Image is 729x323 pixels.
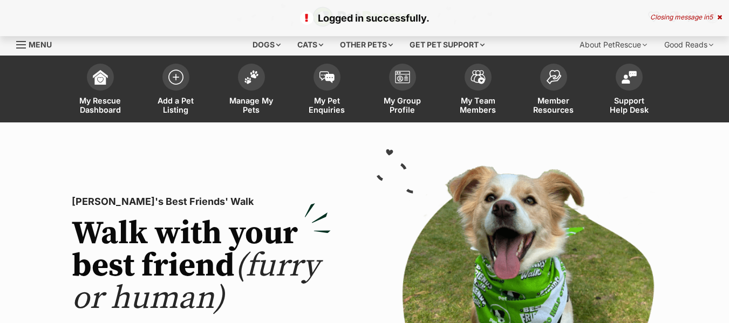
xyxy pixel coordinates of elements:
span: Add a Pet Listing [152,96,200,114]
a: My Pet Enquiries [289,58,365,122]
span: Member Resources [529,96,578,114]
img: group-profile-icon-3fa3cf56718a62981997c0bc7e787c4b2cf8bcc04b72c1350f741eb67cf2f40e.svg [395,71,410,84]
a: Member Resources [516,58,591,122]
span: Support Help Desk [605,96,653,114]
img: member-resources-icon-8e73f808a243e03378d46382f2149f9095a855e16c252ad45f914b54edf8863c.svg [546,70,561,84]
img: dashboard-icon-eb2f2d2d3e046f16d808141f083e7271f6b2e854fb5c12c21221c1fb7104beca.svg [93,70,108,85]
a: My Rescue Dashboard [63,58,138,122]
span: My Group Profile [378,96,427,114]
img: help-desk-icon-fdf02630f3aa405de69fd3d07c3f3aa587a6932b1a1747fa1d2bba05be0121f9.svg [622,71,637,84]
a: Menu [16,34,59,53]
img: pet-enquiries-icon-7e3ad2cf08bfb03b45e93fb7055b45f3efa6380592205ae92323e6603595dc1f.svg [319,71,335,83]
div: Dogs [245,34,288,56]
span: Manage My Pets [227,96,276,114]
img: team-members-icon-5396bd8760b3fe7c0b43da4ab00e1e3bb1a5d9ba89233759b79545d2d3fc5d0d.svg [471,70,486,84]
a: Add a Pet Listing [138,58,214,122]
img: manage-my-pets-icon-02211641906a0b7f246fdf0571729dbe1e7629f14944591b6c1af311fb30b64b.svg [244,70,259,84]
a: My Team Members [440,58,516,122]
div: Get pet support [402,34,492,56]
div: Good Reads [657,34,721,56]
span: My Pet Enquiries [303,96,351,114]
a: My Group Profile [365,58,440,122]
a: Support Help Desk [591,58,667,122]
div: Cats [290,34,331,56]
div: About PetRescue [572,34,655,56]
span: My Rescue Dashboard [76,96,125,114]
span: My Team Members [454,96,502,114]
span: (furry or human) [72,246,319,319]
p: [PERSON_NAME]'s Best Friends' Walk [72,194,331,209]
span: Menu [29,40,52,49]
img: add-pet-listing-icon-0afa8454b4691262ce3f59096e99ab1cd57d4a30225e0717b998d2c9b9846f56.svg [168,70,183,85]
a: Manage My Pets [214,58,289,122]
div: Other pets [332,34,400,56]
h2: Walk with your best friend [72,218,331,315]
